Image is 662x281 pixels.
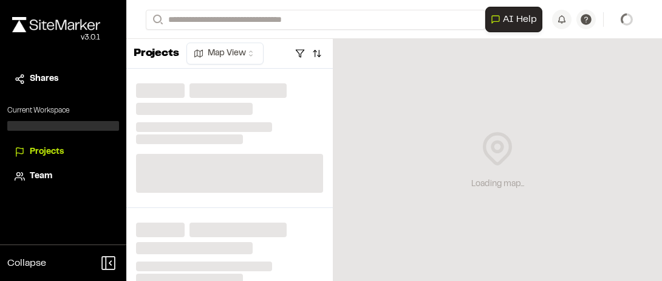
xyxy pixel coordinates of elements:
[7,256,46,271] span: Collapse
[12,17,100,32] img: rebrand.png
[134,46,179,62] p: Projects
[503,12,537,27] span: AI Help
[7,105,119,116] p: Current Workspace
[485,7,547,32] div: Open AI Assistant
[30,72,58,86] span: Shares
[485,7,542,32] button: Open AI Assistant
[30,170,52,183] span: Team
[30,145,64,159] span: Projects
[12,32,100,43] div: Oh geez...please don't...
[146,10,168,30] button: Search
[15,72,112,86] a: Shares
[15,170,112,183] a: Team
[15,145,112,159] a: Projects
[471,178,524,191] div: Loading map...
